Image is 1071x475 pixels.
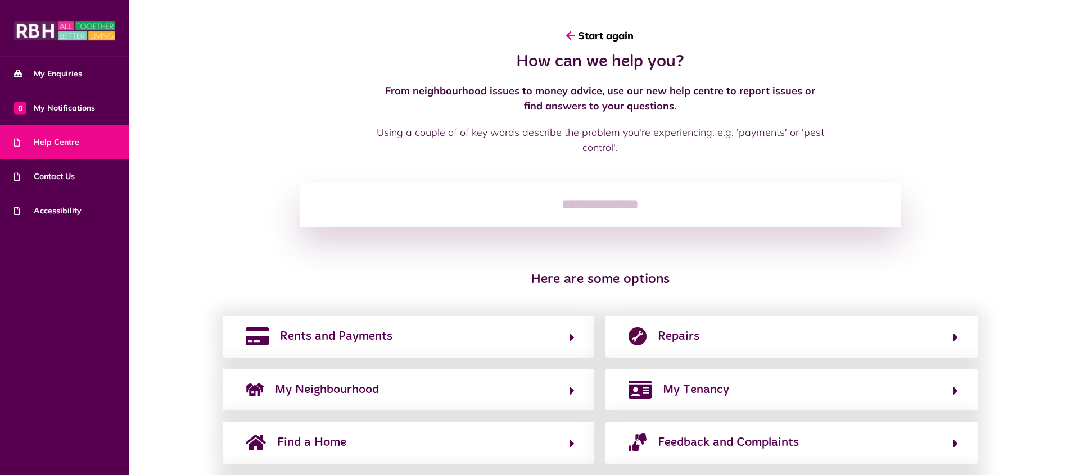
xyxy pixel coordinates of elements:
span: My Enquiries [14,68,82,80]
button: Rents and Payments [242,327,575,346]
img: neighborhood.png [246,381,264,399]
h3: Here are some options [223,272,977,288]
img: complaints.png [629,433,647,451]
span: Help Centre [14,136,79,148]
img: MyRBH [14,20,115,42]
span: Repairs [658,327,699,345]
strong: From neighbourhood issues to money advice, use our new help centre to report issues or find answe... [385,84,815,112]
span: 0 [14,102,26,114]
span: Find a Home [277,433,346,451]
span: Rents and Payments [280,327,392,345]
img: my-tenancy.png [629,381,652,399]
img: rents-payments.png [246,327,269,345]
button: Repairs [625,327,957,346]
span: My Tenancy [663,381,729,399]
span: Contact Us [14,171,75,182]
button: Feedback and Complaints [625,433,957,452]
span: My Neighbourhood [275,381,379,399]
button: My Tenancy [625,380,957,399]
button: My Neighbourhood [242,380,575,399]
span: My Notifications [14,102,95,114]
button: Start again [558,20,642,52]
h2: How can we help you? [376,52,825,72]
span: Accessibility [14,205,82,217]
img: home-solid.svg [246,433,266,451]
button: Find a Home [242,433,575,452]
span: Feedback and Complaints [658,433,799,451]
p: Using a couple of of key words describe the problem you're experiencing. e.g. 'payments' or 'pest... [376,125,825,155]
img: report-repair.png [629,327,647,345]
